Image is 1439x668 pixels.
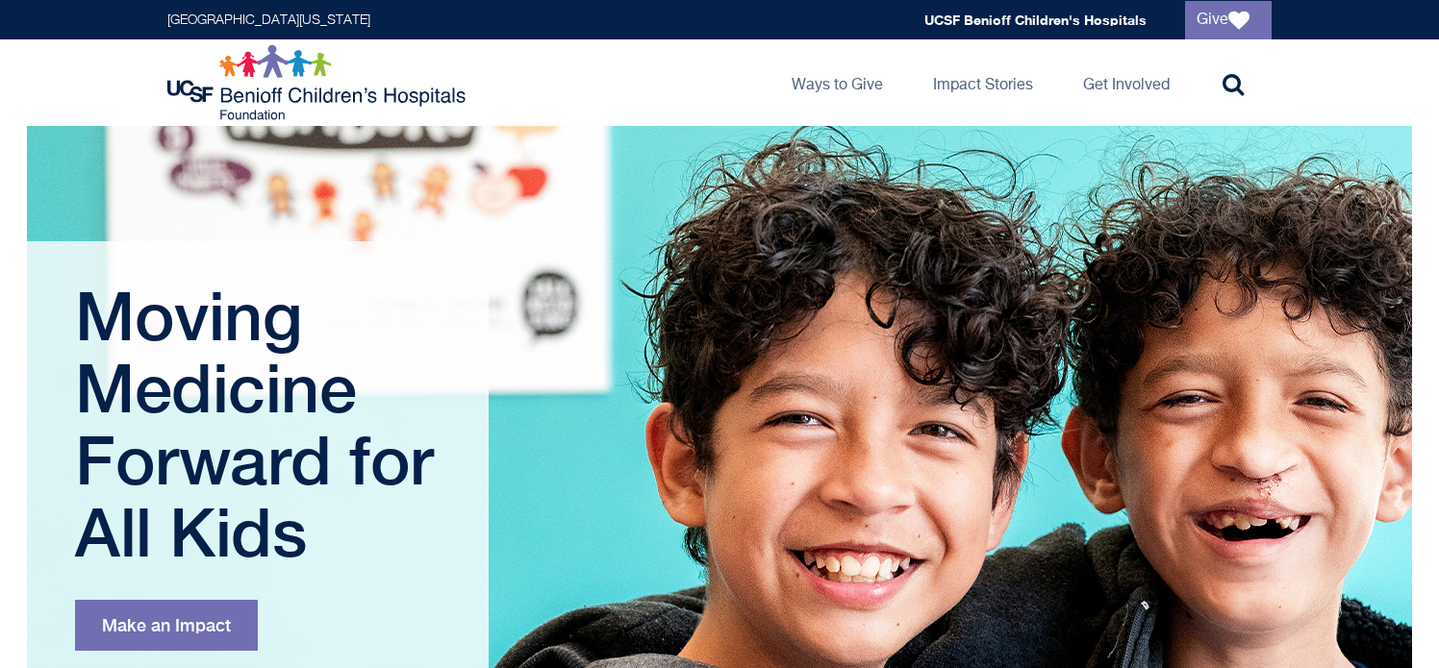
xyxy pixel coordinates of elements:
img: Logo for UCSF Benioff Children's Hospitals Foundation [167,44,470,121]
a: [GEOGRAPHIC_DATA][US_STATE] [167,13,370,27]
a: Give [1185,1,1272,39]
a: Make an Impact [75,600,258,651]
a: Impact Stories [918,39,1048,126]
a: Ways to Give [776,39,898,126]
h1: Moving Medicine Forward for All Kids [75,280,445,568]
a: UCSF Benioff Children's Hospitals [924,12,1147,28]
a: Get Involved [1068,39,1185,126]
